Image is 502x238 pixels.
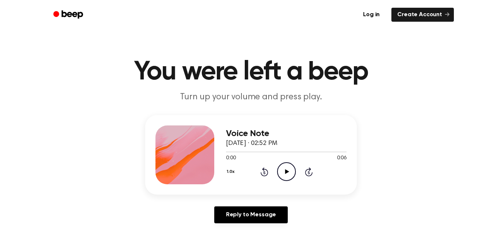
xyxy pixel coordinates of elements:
[226,166,237,178] button: 1.0x
[337,154,347,162] span: 0:06
[63,59,439,85] h1: You were left a beep
[391,8,454,22] a: Create Account
[214,206,288,223] a: Reply to Message
[356,6,387,23] a: Log in
[226,154,236,162] span: 0:00
[110,91,392,103] p: Turn up your volume and press play.
[226,140,277,147] span: [DATE] · 02:52 PM
[226,129,347,139] h3: Voice Note
[48,8,90,22] a: Beep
